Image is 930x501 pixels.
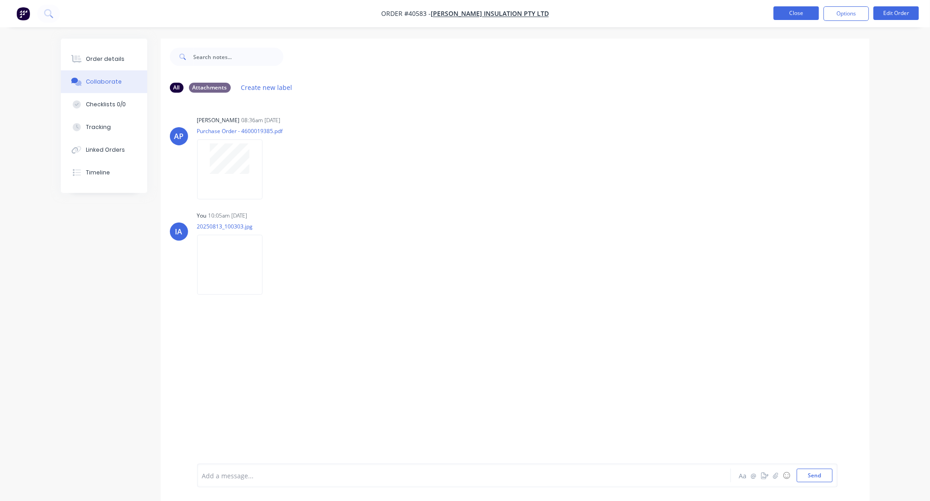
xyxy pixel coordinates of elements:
[874,6,919,20] button: Edit Order
[381,10,431,18] span: Order #40583 -
[197,127,283,135] p: Purchase Order - 4600019385.pdf
[86,169,110,177] div: Timeline
[86,146,125,154] div: Linked Orders
[236,81,297,94] button: Create new label
[61,93,147,116] button: Checklists 0/0
[194,48,283,66] input: Search notes...
[242,116,281,124] div: 08:36am [DATE]
[86,100,126,109] div: Checklists 0/0
[86,123,111,131] div: Tracking
[738,470,749,481] button: Aa
[189,83,231,93] div: Attachments
[197,212,207,220] div: You
[174,131,184,142] div: AP
[774,6,819,20] button: Close
[61,48,147,70] button: Order details
[175,226,183,237] div: IA
[781,470,792,481] button: ☺
[61,161,147,184] button: Timeline
[431,10,549,18] a: [PERSON_NAME] Insulation Pty Ltd
[16,7,30,20] img: Factory
[797,469,833,482] button: Send
[86,55,124,63] div: Order details
[61,70,147,93] button: Collaborate
[824,6,869,21] button: Options
[209,212,248,220] div: 10:05am [DATE]
[170,83,184,93] div: All
[197,223,272,230] p: 20250813_100303.jpg
[61,116,147,139] button: Tracking
[61,139,147,161] button: Linked Orders
[197,116,240,124] div: [PERSON_NAME]
[86,78,122,86] div: Collaborate
[749,470,760,481] button: @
